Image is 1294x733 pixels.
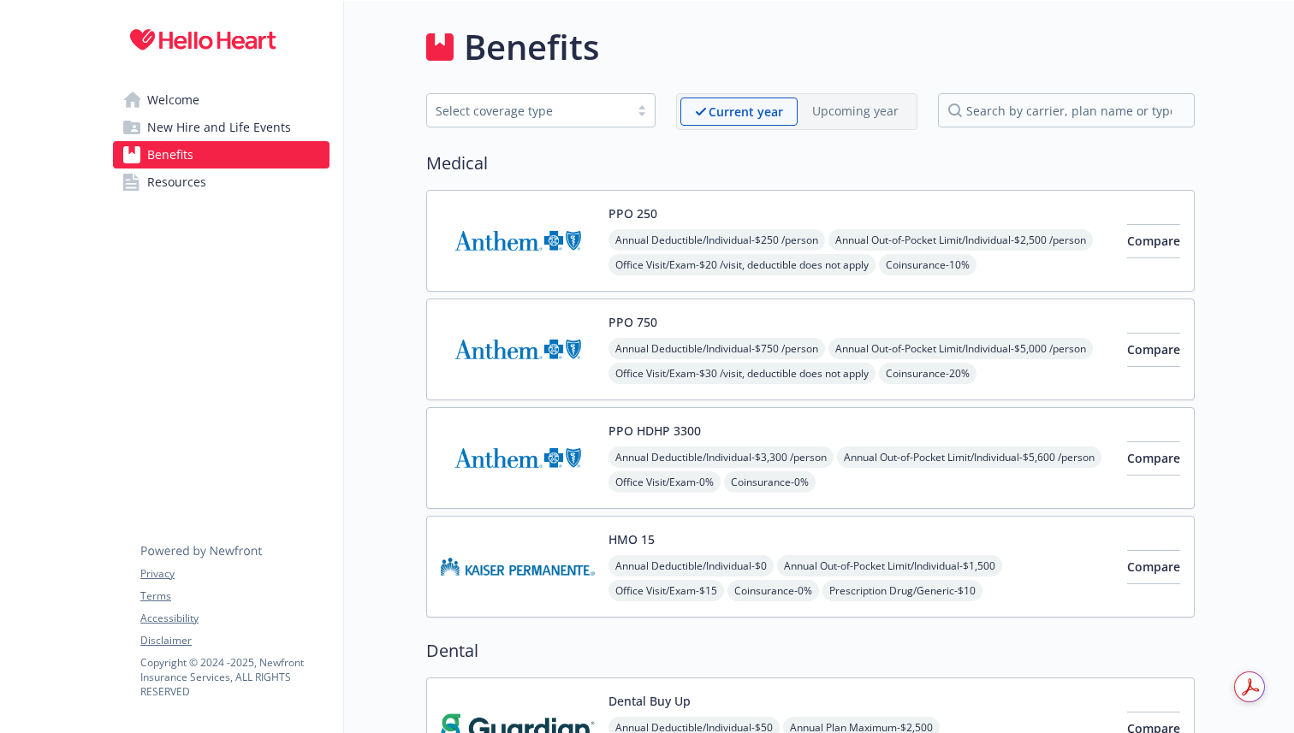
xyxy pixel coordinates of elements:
[828,338,1093,359] span: Annual Out-of-Pocket Limit/Individual - $5,000 /person
[608,313,657,331] button: PPO 750
[608,363,876,384] span: Office Visit/Exam - $30 /visit, deductible does not apply
[113,114,329,141] a: New Hire and Life Events
[608,446,834,468] span: Annual Deductible/Individual - $3,300 /person
[147,114,291,141] span: New Hire and Life Events
[441,530,595,603] img: Kaiser Permanente Insurance Company carrier logo
[140,655,329,699] p: Copyright © 2024 - 2025 , Newfront Insurance Services, ALL RIGHTS RESERVED
[608,471,721,493] span: Office Visit/Exam - 0%
[147,141,193,168] span: Benefits
[828,229,1093,251] span: Annual Out-of-Pocket Limit/Individual - $2,500 /person
[724,471,816,493] span: Coinsurance - 0%
[812,102,899,120] p: Upcoming year
[140,588,329,604] a: Terms
[140,566,329,582] a: Privacy
[1127,441,1180,476] button: Compare
[608,530,655,548] button: HMO 15
[426,151,1195,176] h2: Medical
[837,446,1101,468] span: Annual Out-of-Pocket Limit/Individual - $5,600 /person
[608,580,724,601] span: Office Visit/Exam - $15
[822,580,982,601] span: Prescription Drug/Generic - $10
[441,313,595,386] img: Anthem Blue Cross carrier logo
[436,102,620,120] div: Select coverage type
[113,86,329,114] a: Welcome
[1127,550,1180,584] button: Compare
[426,638,1195,664] h2: Dental
[608,254,876,275] span: Office Visit/Exam - $20 /visit, deductible does not apply
[608,229,825,251] span: Annual Deductible/Individual - $250 /person
[140,633,329,648] a: Disclaimer
[608,692,691,710] button: Dental Buy Up
[727,580,819,601] span: Coinsurance - 0%
[1127,559,1180,575] span: Compare
[879,254,976,275] span: Coinsurance - 10%
[709,103,783,121] p: Current year
[140,611,329,626] a: Accessibility
[777,555,1002,576] span: Annual Out-of-Pocket Limit/Individual - $1,500
[608,555,774,576] span: Annual Deductible/Individual - $0
[608,338,825,359] span: Annual Deductible/Individual - $750 /person
[441,422,595,494] img: Anthem Blue Cross carrier logo
[1127,233,1180,249] span: Compare
[147,86,199,114] span: Welcome
[1127,224,1180,258] button: Compare
[608,422,701,440] button: PPO HDHP 3300
[879,363,976,384] span: Coinsurance - 20%
[1127,341,1180,358] span: Compare
[798,98,913,126] span: Upcoming year
[938,93,1195,127] input: search by carrier, plan name or type
[113,141,329,168] a: Benefits
[441,204,595,277] img: Anthem Blue Cross carrier logo
[113,168,329,196] a: Resources
[147,168,206,196] span: Resources
[608,204,657,222] button: PPO 250
[1127,450,1180,466] span: Compare
[1127,333,1180,367] button: Compare
[464,21,599,73] h1: Benefits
